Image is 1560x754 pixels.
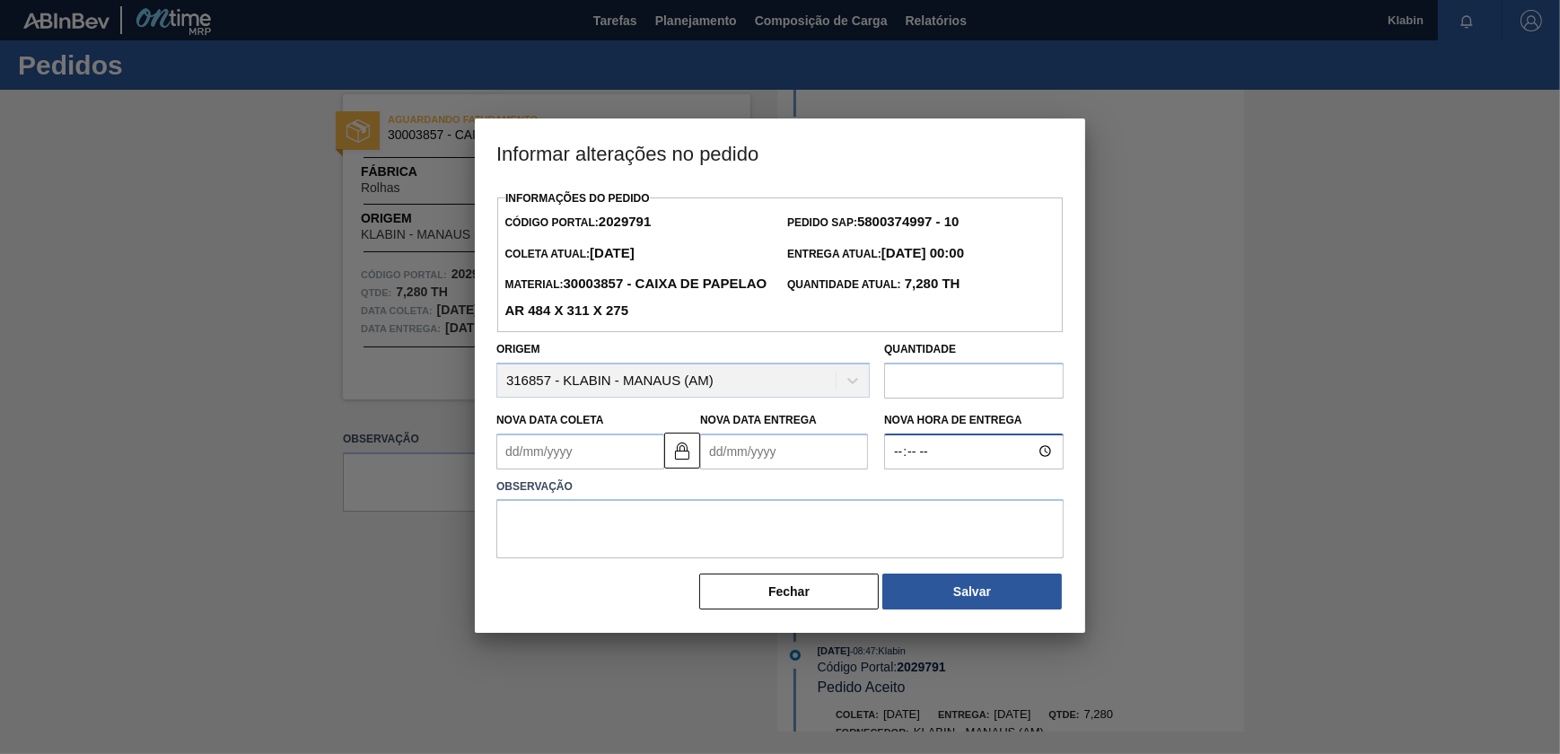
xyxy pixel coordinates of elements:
h3: Informar alterações no pedido [475,118,1085,187]
strong: 30003857 - CAIXA DE PAPELAO AR 484 X 311 X 275 [504,276,767,318]
span: Entrega Atual: [787,248,964,260]
strong: 2029791 [599,214,651,229]
label: Origem [496,343,540,355]
strong: [DATE] 00:00 [881,245,964,260]
button: locked [664,433,700,469]
button: Fechar [699,574,879,609]
span: Quantidade Atual: [787,278,960,291]
strong: [DATE] [590,245,635,260]
label: Quantidade [884,343,956,355]
img: locked [671,440,693,461]
label: Nova Data Coleta [496,414,604,426]
label: Observação [496,474,1064,500]
label: Nova Data Entrega [700,414,817,426]
span: Coleta Atual: [504,248,634,260]
strong: 7,280 TH [901,276,960,291]
span: Código Portal: [504,216,651,229]
label: Informações do Pedido [505,192,650,205]
span: Pedido SAP: [787,216,959,229]
input: dd/mm/yyyy [700,434,868,469]
strong: 5800374997 - 10 [857,214,959,229]
input: dd/mm/yyyy [496,434,664,469]
label: Nova Hora de Entrega [884,408,1064,434]
button: Salvar [882,574,1062,609]
span: Material: [504,278,767,318]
